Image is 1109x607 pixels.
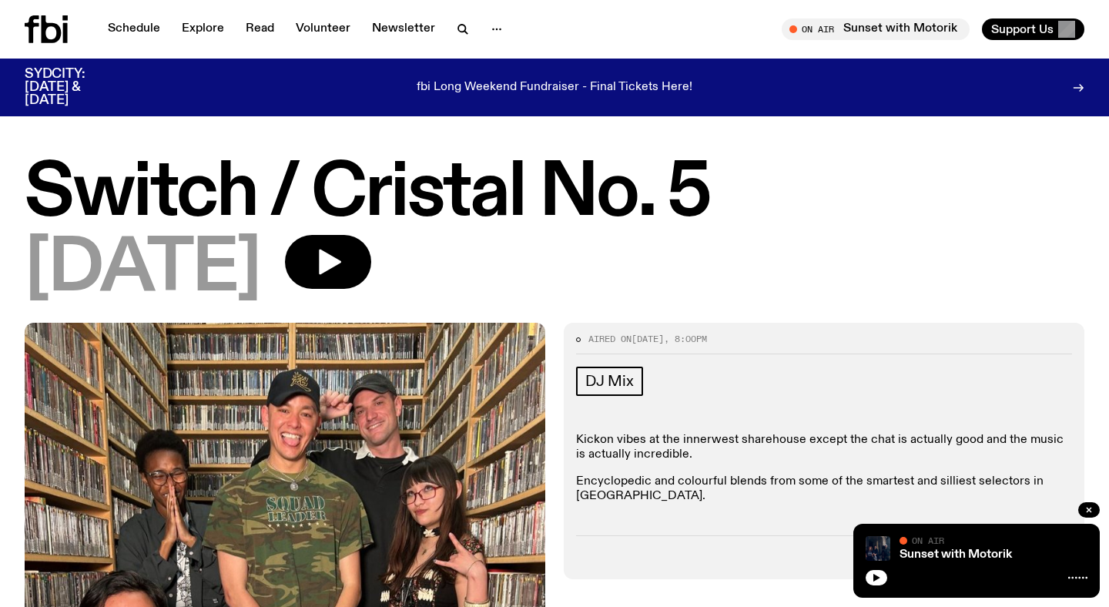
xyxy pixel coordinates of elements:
span: [DATE] [25,235,260,304]
span: Aired on [588,333,632,345]
span: , 8:00pm [664,333,707,345]
p: Encyclopedic and colourful blends from some of the smartest and silliest selectors in [GEOGRAPHIC... [576,475,1072,519]
p: fbi Long Weekend Fundraiser - Final Tickets Here! [417,81,692,95]
a: Explore [173,18,233,40]
span: On Air [912,535,944,545]
a: Volunteer [286,18,360,40]
a: Read [236,18,283,40]
button: Support Us [982,18,1084,40]
span: Support Us [991,22,1054,36]
span: [DATE] [632,333,664,345]
h3: SYDCITY: [DATE] & [DATE] [25,68,123,107]
a: DJ Mix [576,367,643,396]
p: Kickon vibes at the innerwest sharehouse except the chat is actually good and the music is actual... [576,433,1072,462]
h1: Switch / Cristal No. 5 [25,159,1084,229]
a: Sunset with Motorik [900,548,1012,561]
a: Newsletter [363,18,444,40]
button: On AirSunset with Motorik [782,18,970,40]
span: DJ Mix [585,373,634,390]
a: Schedule [99,18,169,40]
